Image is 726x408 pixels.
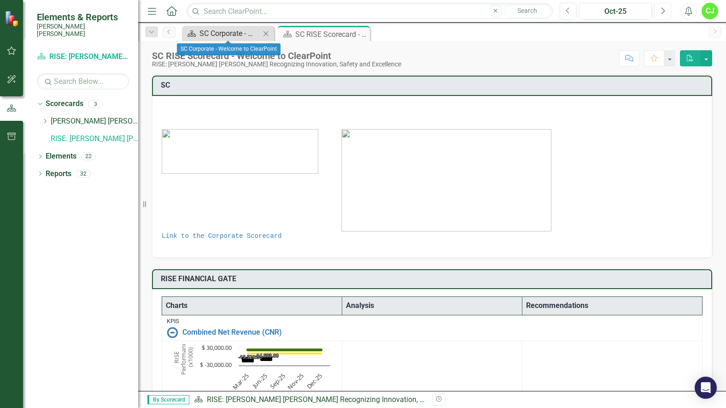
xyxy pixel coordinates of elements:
div: KPIs [167,318,697,325]
img: No Information [167,327,178,338]
div: SC Corporate - Welcome to ClearPoint [199,28,260,39]
text: -14,693.00 [255,352,279,359]
a: Link to the Corporate Scorecard [162,232,281,240]
text: Dec-25 [305,372,324,390]
span: Search [517,7,537,14]
button: Search [504,5,550,18]
small: [PERSON_NAME] [PERSON_NAME] [37,23,129,38]
a: Reports [46,169,71,179]
a: RISE: [PERSON_NAME] [PERSON_NAME] Recognizing Innovation, Safety and Excellence [37,52,129,62]
div: Open Intercom Messenger [695,377,717,399]
text: -19,520.00 [239,354,262,360]
span: By Scorecard [147,395,189,404]
div: 3 [88,100,103,108]
input: Search Below... [37,73,129,89]
a: RISE: [PERSON_NAME] [PERSON_NAME] Recognizing Innovation, Safety and Excellence [51,134,138,144]
div: SC RISE Scorecard - Welcome to ClearPoint [152,51,401,61]
div: RISE: [PERSON_NAME] [PERSON_NAME] Recognizing Innovation, Safety and Excellence [152,61,401,68]
text: Nov-25 [286,372,305,391]
h3: SC [161,81,707,89]
span: Elements & Reports [37,12,129,23]
img: ClearPoint Strategy [5,11,21,27]
a: Elements [46,151,76,162]
button: Oct-25 [579,3,652,19]
text: RISE Performance (x1000) [172,339,194,375]
a: SC Corporate - Welcome to ClearPoint [184,28,260,39]
div: SC Corporate - Welcome to ClearPoint [177,43,281,55]
div: Oct-25 [582,6,649,17]
a: Combined Net Revenue (CNR) [182,328,697,337]
text: Mar-25 [231,372,250,391]
path: Jun-25, -14,693. YTD CNR . [260,357,273,361]
text: $ -30,000.00 [200,361,232,369]
text: Jun-25 [250,372,269,390]
text: Sep-25 [268,372,287,390]
text: $ 30,000.00 [202,343,232,352]
a: [PERSON_NAME] [PERSON_NAME] CORPORATE Balanced Scorecard [51,116,138,127]
g: Gate 1 (min CNR for 50% potential payout), series 2 of 3. Line with 5 data points. [246,352,323,355]
h3: RISE FINANCIAL GATE [161,275,707,283]
input: Search ClearPoint... [187,3,552,19]
td: Double-Click to Edit Right Click for Context Menu [162,315,703,341]
div: 32 [76,170,91,177]
img: mceclip0%20v2.jpg [341,129,551,231]
a: Scorecards [46,99,83,109]
a: RISE: [PERSON_NAME] [PERSON_NAME] Recognizing Innovation, Safety and Excellence [207,395,491,404]
div: 22 [81,153,96,160]
button: CJ [702,3,718,19]
div: » [194,395,425,405]
div: SC RISE Scorecard - Welcome to ClearPoint [295,29,368,40]
path: Mar-25, -19,520. YTD CNR . [242,357,254,363]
